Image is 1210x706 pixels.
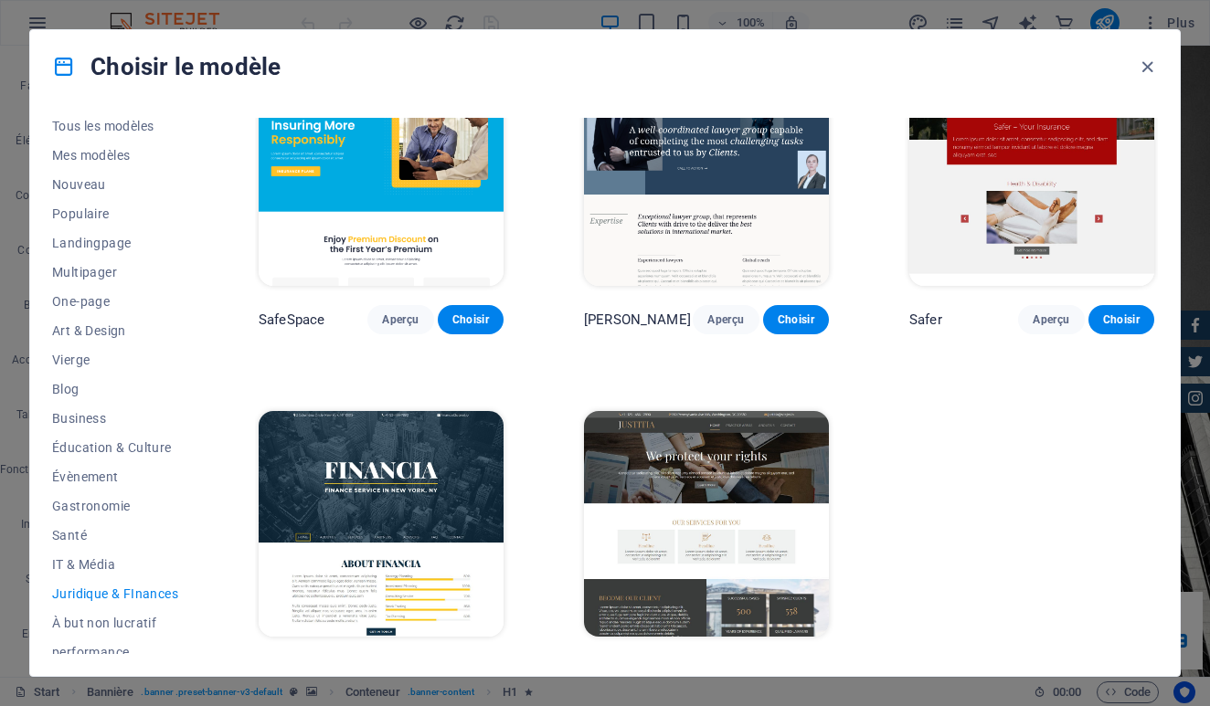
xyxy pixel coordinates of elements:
[52,52,281,81] h4: Choisir le modèle
[52,265,178,279] span: Multipager
[52,608,178,638] button: À but non lucratif
[909,60,1154,286] img: Safer
[584,60,829,286] img: Nolan-Bahler
[52,579,178,608] button: Juridique & FInances
[52,645,178,659] span: performance
[52,499,178,513] span: Gastronomie
[52,148,178,163] span: Mes modèles
[52,440,178,455] span: Éducation & Culture
[52,521,178,550] button: Santé
[584,411,829,637] img: Justitia
[763,305,829,334] button: Choisir
[52,258,178,287] button: Multipager
[52,141,178,170] button: Mes modèles
[584,311,691,329] p: [PERSON_NAME]
[52,199,178,228] button: Populaire
[1033,312,1069,327] span: Aperçu
[42,613,53,624] button: 1
[259,411,504,637] img: Financia
[259,311,324,329] p: SafeSpace
[52,177,178,192] span: Nouveau
[52,616,178,630] span: À but non lucratif
[52,228,178,258] button: Landingpage
[52,557,178,572] span: IT & Média
[707,312,744,327] span: Aperçu
[52,491,178,521] button: Gastronomie
[52,345,178,374] button: Vierge
[52,236,178,250] span: Landingpage
[778,312,814,327] span: Choisir
[452,312,489,327] span: Choisir
[438,305,504,334] button: Choisir
[52,382,178,396] span: Blog
[52,170,178,199] button: Nouveau
[52,206,178,221] span: Populaire
[52,374,178,404] button: Blog
[52,550,178,579] button: IT & Média
[52,638,178,667] button: performance
[1088,305,1154,334] button: Choisir
[52,111,178,141] button: Tous les modèles
[52,411,178,426] span: Business
[52,353,178,367] span: Vierge
[52,119,178,133] span: Tous les modèles
[1103,312,1140,327] span: Choisir
[52,586,178,601] span: Juridique & FInances
[52,323,178,338] span: Art & Design
[1018,305,1084,334] button: Aperçu
[693,305,759,334] button: Aperçu
[52,294,178,309] span: One-page
[52,433,178,462] button: Éducation & Culture
[52,287,178,316] button: One-page
[367,305,433,334] button: Aperçu
[52,462,178,491] button: Évènement
[259,60,504,286] img: SafeSpace
[52,528,178,543] span: Santé
[909,311,942,329] p: Safer
[52,469,178,484] span: Évènement
[52,316,178,345] button: Art & Design
[52,404,178,433] button: Business
[382,312,419,327] span: Aperçu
